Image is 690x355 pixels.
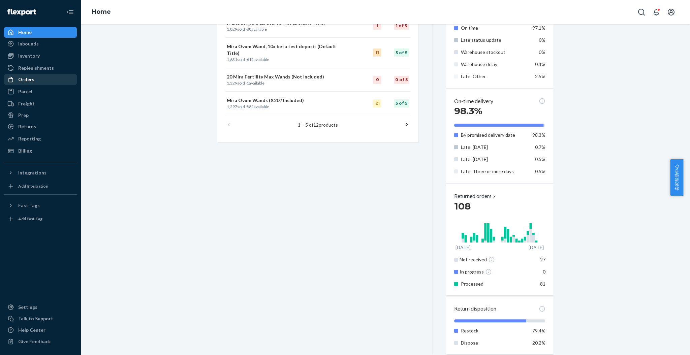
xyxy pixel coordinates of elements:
a: Prep [4,110,77,121]
div: 0 [373,76,381,84]
button: Fast Tags [4,200,77,211]
span: 2.5% [535,73,545,79]
a: Home [92,8,111,15]
div: Parcel [18,88,32,95]
span: 881 [247,104,254,109]
a: Add Fast Tag [4,214,77,224]
div: Add Fast Tag [18,216,42,222]
p: [DATE] [456,244,471,251]
span: 27 [540,257,545,262]
span: 1 [247,80,249,86]
p: sold · available [227,57,341,62]
button: Close Navigation [63,5,77,19]
ol: breadcrumbs [86,2,116,22]
p: On-time delivery [454,97,493,105]
p: Late: [DATE] [461,156,527,163]
p: 1 – 5 of products [298,122,338,128]
span: 1,631 [227,57,237,62]
div: 5 of 5 [394,49,409,57]
span: 0.7% [535,144,545,150]
div: Fast Tags [18,202,40,209]
div: In progress [460,268,529,275]
div: Reporting [18,135,41,142]
div: Freight [18,100,35,107]
span: 1,329 [227,80,237,86]
p: By promised delivery date [461,132,527,138]
span: 81 [540,281,545,287]
p: Mira Ovum Wand, 10x beta test deposit (Default Title) [227,43,341,57]
span: 0% [539,49,545,55]
span: 0.5% [535,156,545,162]
button: Open notifications [650,5,663,19]
div: Returns [18,123,36,130]
span: 88 [247,27,251,32]
div: 5 of 5 [394,99,409,107]
div: Inventory [18,53,40,59]
p: sold · available [227,80,341,86]
span: 98.3% [454,105,482,117]
span: 12 [313,122,319,128]
span: 611 [247,57,254,62]
a: Inbounds [4,38,77,49]
p: Late: Three or more days [461,168,527,175]
span: 1,829 [227,27,237,32]
div: Integrations [18,169,46,176]
p: On time [461,25,527,31]
p: Late status update [461,37,527,43]
p: Return disposition [454,305,496,313]
a: Freight [4,98,77,109]
a: Billing [4,146,77,156]
p: 20 Mira Fertility Max Wands (Not Included) [227,73,341,80]
a: Add Integration [4,181,77,192]
p: Restock [461,327,527,334]
span: 0 [543,269,545,275]
p: sold · available [227,26,341,32]
button: Integrations [4,167,77,178]
div: Add Integration [18,183,48,189]
p: Late: Other [461,73,527,80]
div: Give Feedback [18,338,51,345]
a: Settings [4,302,77,313]
a: Home [4,27,77,38]
div: Talk to Support [18,315,53,322]
p: [DATE] [529,244,544,251]
a: Parcel [4,86,77,97]
div: Home [18,29,32,36]
span: 108 [454,200,471,212]
div: Inbounds [18,40,39,47]
div: Settings [18,304,37,311]
span: 0.4% [535,61,545,67]
a: Help Center [4,325,77,335]
div: 0 of 5 [394,76,409,84]
div: Not received [460,256,529,263]
a: Talk to Support [4,313,77,324]
p: Dispose [461,340,527,346]
span: 97.1% [532,25,545,31]
span: 20.2% [532,340,545,346]
a: Returns [4,121,77,132]
p: Mira Ovum Wands (X20 / Included) [227,97,341,104]
div: Replenishments [18,65,54,71]
div: Help Center [18,327,45,333]
p: Returned orders [454,192,497,200]
div: 1 of 5 [394,22,409,30]
p: Late: [DATE] [461,144,527,151]
div: 1 [373,22,381,30]
p: Warehouse delay [461,61,527,68]
span: 79.4% [532,328,545,333]
a: Reporting [4,133,77,144]
div: Orders [18,76,34,83]
span: 1,297 [227,104,237,109]
p: sold · available [227,104,341,109]
div: 21 [373,99,381,107]
img: Flexport logo [7,9,36,15]
button: Give Feedback [4,336,77,347]
button: Open account menu [664,5,678,19]
p: Processed [461,281,527,287]
a: Inventory [4,51,77,61]
span: 卖家帮助中心 [670,159,683,196]
span: 98.3% [532,132,545,138]
div: Billing [18,148,32,154]
div: 11 [373,49,381,57]
a: Orders [4,74,77,85]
